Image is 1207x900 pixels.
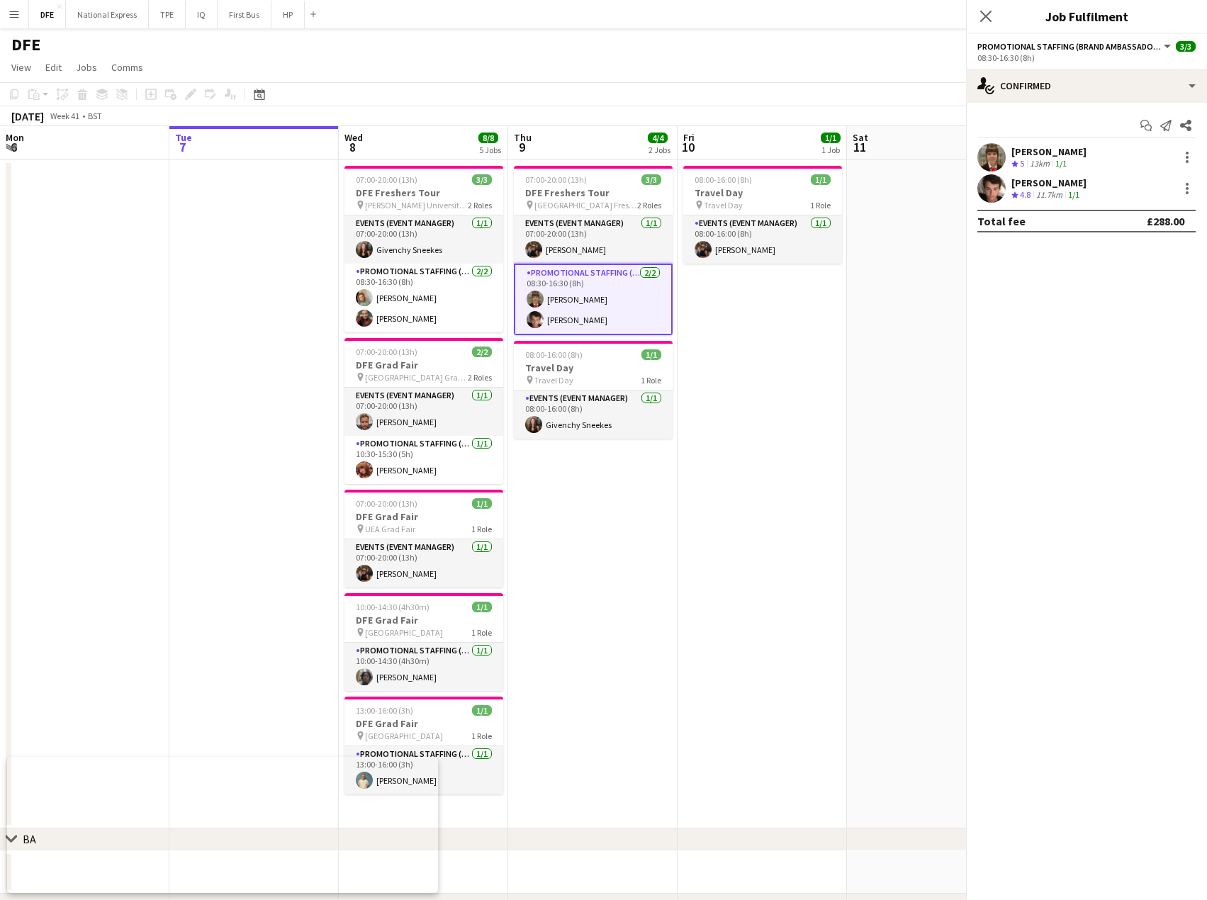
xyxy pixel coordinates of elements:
[966,7,1207,26] h3: Job Fulfilment
[7,757,438,893] iframe: Popup CTA
[356,602,430,612] span: 10:00-14:30 (4h30m)
[88,111,102,121] div: BST
[850,139,868,155] span: 11
[821,133,841,143] span: 1/1
[472,705,492,716] span: 1/1
[365,524,415,534] span: UEA Grad Fair
[478,133,498,143] span: 8/8
[977,52,1196,63] div: 08:30-16:30 (8h)
[472,174,492,185] span: 3/3
[173,139,192,155] span: 7
[514,166,673,335] app-job-card: 07:00-20:00 (13h)3/3DFE Freshers Tour [GEOGRAPHIC_DATA] Freshers Fair2 RolesEvents (Event Manager...
[365,200,468,210] span: [PERSON_NAME] University Freshers Fair
[468,372,492,383] span: 2 Roles
[344,166,503,332] app-job-card: 07:00-20:00 (13h)3/3DFE Freshers Tour [PERSON_NAME] University Freshers Fair2 RolesEvents (Event ...
[40,58,67,77] a: Edit
[149,1,186,28] button: TPE
[76,61,97,74] span: Jobs
[11,109,44,123] div: [DATE]
[45,61,62,74] span: Edit
[344,539,503,587] app-card-role: Events (Event Manager)1/107:00-20:00 (13h)[PERSON_NAME]
[344,490,503,587] app-job-card: 07:00-20:00 (13h)1/1DFE Grad Fair UEA Grad Fair1 RoleEvents (Event Manager)1/107:00-20:00 (13h)[P...
[468,200,492,210] span: 2 Roles
[525,349,583,360] span: 08:00-16:00 (8h)
[637,200,661,210] span: 2 Roles
[811,174,831,185] span: 1/1
[479,145,501,155] div: 5 Jobs
[514,131,532,144] span: Thu
[472,602,492,612] span: 1/1
[175,131,192,144] span: Tue
[1011,145,1087,158] div: [PERSON_NAME]
[514,341,673,439] app-job-card: 08:00-16:00 (8h)1/1Travel Day Travel Day1 RoleEvents (Event Manager)1/108:00-16:00 (8h)Givenchy S...
[1147,214,1184,228] div: £288.00
[534,200,637,210] span: [GEOGRAPHIC_DATA] Freshers Fair
[471,627,492,638] span: 1 Role
[1068,189,1079,200] app-skills-label: 1/1
[1020,189,1031,200] span: 4.8
[853,131,868,144] span: Sat
[344,338,503,484] div: 07:00-20:00 (13h)2/2DFE Grad Fair [GEOGRAPHIC_DATA] Grad Fair2 RolesEvents (Event Manager)1/107:0...
[683,186,842,199] h3: Travel Day
[641,375,661,386] span: 1 Role
[344,510,503,523] h3: DFE Grad Fair
[356,174,417,185] span: 07:00-20:00 (13h)
[344,697,503,794] app-job-card: 13:00-16:00 (3h)1/1DFE Grad Fair [GEOGRAPHIC_DATA]1 RolePromotional Staffing (Brand Ambassadors)1...
[4,139,24,155] span: 6
[514,215,673,264] app-card-role: Events (Event Manager)1/107:00-20:00 (13h)[PERSON_NAME]
[365,627,443,638] span: [GEOGRAPHIC_DATA]
[271,1,305,28] button: HP
[471,731,492,741] span: 1 Role
[186,1,218,28] button: IQ
[1033,189,1065,201] div: 11.7km
[344,186,503,199] h3: DFE Freshers Tour
[344,215,503,264] app-card-role: Events (Event Manager)1/107:00-20:00 (13h)Givenchy Sneekes
[648,133,668,143] span: 4/4
[344,264,503,332] app-card-role: Promotional Staffing (Brand Ambassadors)2/208:30-16:30 (8h)[PERSON_NAME][PERSON_NAME]
[218,1,271,28] button: First Bus
[977,41,1173,52] button: Promotional Staffing (Brand Ambassadors)
[344,131,363,144] span: Wed
[641,349,661,360] span: 1/1
[525,174,587,185] span: 07:00-20:00 (13h)
[29,1,66,28] button: DFE
[681,139,695,155] span: 10
[344,643,503,691] app-card-role: Promotional Staffing (Brand Ambassadors)1/110:00-14:30 (4h30m)[PERSON_NAME]
[365,372,468,383] span: [GEOGRAPHIC_DATA] Grad Fair
[344,436,503,484] app-card-role: Promotional Staffing (Brand Ambassadors)1/110:30-15:30 (5h)[PERSON_NAME]
[1176,41,1196,52] span: 3/3
[514,361,673,374] h3: Travel Day
[471,524,492,534] span: 1 Role
[512,139,532,155] span: 9
[47,111,82,121] span: Week 41
[11,61,31,74] span: View
[472,347,492,357] span: 2/2
[514,186,673,199] h3: DFE Freshers Tour
[472,498,492,509] span: 1/1
[534,375,573,386] span: Travel Day
[683,131,695,144] span: Fri
[66,1,149,28] button: National Express
[11,34,40,55] h1: DFE
[977,41,1162,52] span: Promotional Staffing (Brand Ambassadors)
[1020,158,1024,169] span: 5
[821,145,840,155] div: 1 Job
[70,58,103,77] a: Jobs
[514,390,673,439] app-card-role: Events (Event Manager)1/108:00-16:00 (8h)Givenchy Sneekes
[365,731,443,741] span: [GEOGRAPHIC_DATA]
[683,166,842,264] app-job-card: 08:00-16:00 (8h)1/1Travel Day Travel Day1 RoleEvents (Event Manager)1/108:00-16:00 (8h)[PERSON_NAME]
[356,498,417,509] span: 07:00-20:00 (13h)
[704,200,743,210] span: Travel Day
[344,717,503,730] h3: DFE Grad Fair
[514,264,673,335] app-card-role: Promotional Staffing (Brand Ambassadors)2/208:30-16:30 (8h)[PERSON_NAME][PERSON_NAME]
[356,705,413,716] span: 13:00-16:00 (3h)
[356,347,417,357] span: 07:00-20:00 (13h)
[1027,158,1052,170] div: 13km
[649,145,670,155] div: 2 Jobs
[1055,158,1067,169] app-skills-label: 1/1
